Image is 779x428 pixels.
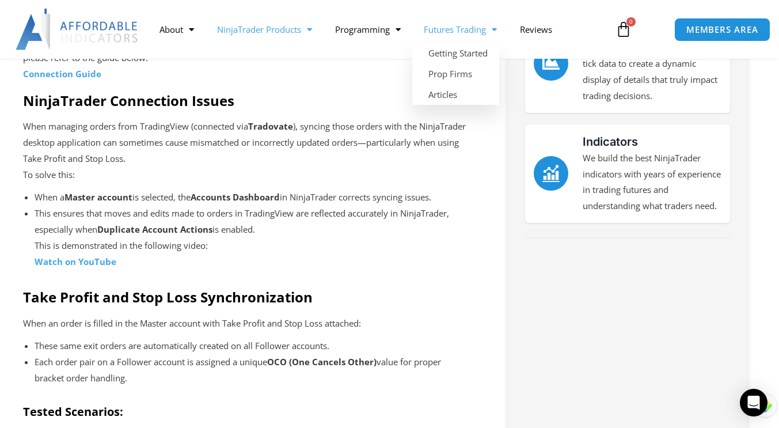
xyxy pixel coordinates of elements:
[534,46,568,81] a: Order Flow
[23,287,313,306] strong: Take Profit and Stop Loss Synchronization
[674,18,770,41] a: MEMBERS AREA
[534,156,568,191] a: Indicators
[583,135,638,149] a: Indicators
[16,9,139,50] img: LogoAI | Affordable Indicators – NinjaTrader
[148,16,608,43] nav: Menu
[23,404,123,419] strong: Tested Scenarios:
[23,316,468,332] p: When an order is filled in the Master account with Take Profit and Stop Loss attached:
[35,256,116,267] a: Watch on YouTube
[35,206,456,270] li: This ensures that moves and edits made to orders in TradingView are reflected accurately in Ninja...
[267,356,377,368] strong: OCO (One Cancels Other)
[598,13,649,46] a: 0
[583,150,721,214] p: We build the best NinjaTrader indicators with years of experience in trading futures and understa...
[412,16,508,43] a: Futures Trading
[35,190,456,206] li: When a is selected, the in NinjaTrader corrects syncing issues.
[740,389,767,416] div: Open Intercom Messenger
[191,191,280,203] strong: Accounts Dashboard
[412,43,499,105] ul: Futures Trading
[97,224,212,235] strong: Duplicate Account Actions
[23,119,468,183] p: When managing orders from TradingView (connected via ), syncing those orders with the NinjaTrader...
[148,16,206,43] a: About
[626,17,636,26] span: 0
[324,16,412,43] a: Programming
[508,16,564,43] a: Reviews
[35,354,456,387] li: Each order pair on a Follower account is assigned a unique value for proper bracket order handling.
[35,338,456,354] li: These same exit orders are automatically created on all Follower accounts.
[686,25,758,34] span: MEMBERS AREA
[206,16,324,43] a: NinjaTrader Products
[412,43,499,63] a: Getting Started
[412,84,499,105] a: Articles
[64,191,132,203] strong: Master account
[412,63,499,84] a: Prop Firms
[23,68,101,79] a: Connection Guide
[23,91,234,110] strong: NinjaTrader Connection Issues
[583,40,721,104] p: The Impact Order Flow analyzes tick data to create a dynamic display of details that truly impact...
[248,120,293,132] strong: Tradovate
